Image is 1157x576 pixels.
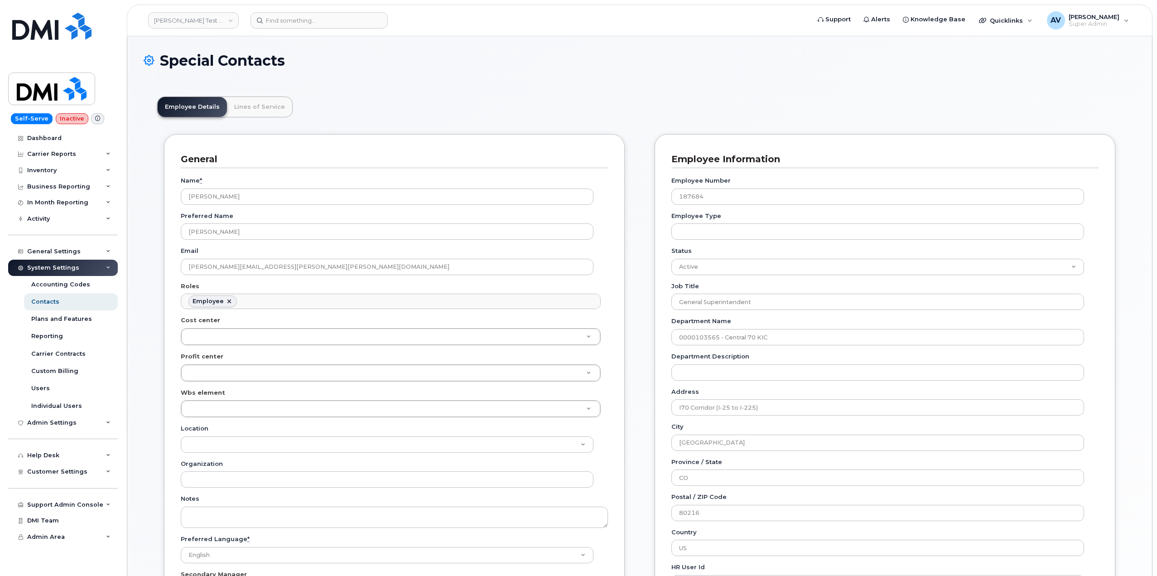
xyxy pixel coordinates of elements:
[181,316,220,324] label: Cost center
[671,212,721,220] label: Employee Type
[671,528,697,537] label: Country
[193,298,224,305] div: Employee
[181,352,223,361] label: Profit center
[181,388,225,397] label: Wbs element
[671,282,699,290] label: Job Title
[181,282,199,290] label: Roles
[181,535,250,543] label: Preferred Language
[247,535,250,542] abbr: required
[181,153,601,165] h3: General
[671,493,727,501] label: Postal / ZIP Code
[671,387,699,396] label: Address
[200,177,202,184] abbr: required
[671,563,705,571] label: HR user id
[671,176,731,185] label: Employee Number
[671,422,684,431] label: City
[181,212,233,220] label: Preferred Name
[671,352,749,361] label: Department Description
[671,458,722,466] label: Province / State
[671,153,1092,165] h3: Employee Information
[181,176,202,185] label: Name
[671,317,731,325] label: Department Name
[181,247,198,255] label: Email
[181,494,199,503] label: Notes
[181,460,223,468] label: Organization
[158,97,227,117] a: Employee Details
[181,424,208,433] label: Location
[144,53,1136,68] h1: Special Contacts
[227,97,292,117] a: Lines of Service
[671,247,692,255] label: Status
